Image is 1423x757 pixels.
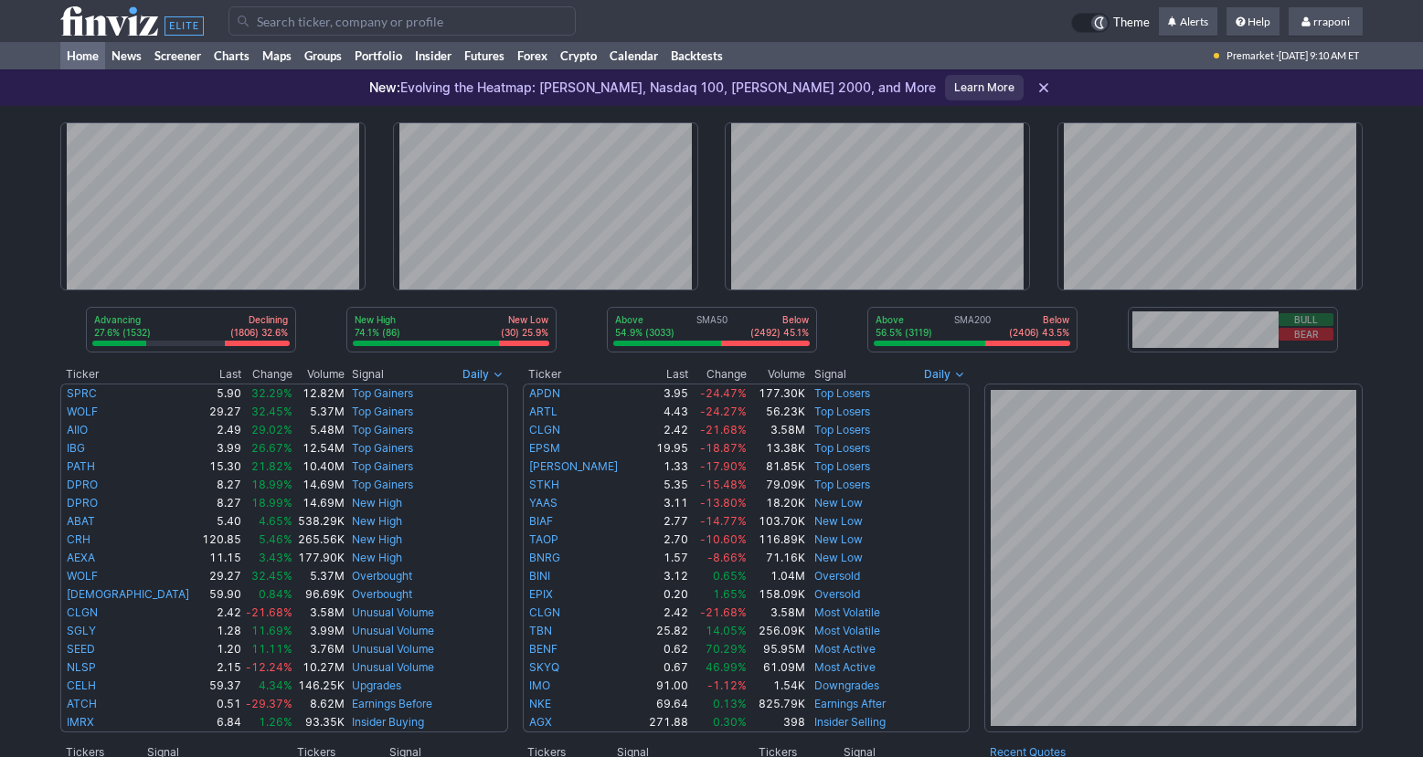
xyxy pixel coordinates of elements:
th: Last [639,365,689,384]
span: 3.43% [259,551,292,564]
a: Most Active [814,660,876,674]
span: 18.99% [251,496,292,510]
th: Volume [293,365,345,384]
p: Advancing [94,313,151,326]
span: Daily [924,365,950,384]
td: 3.58M [748,604,806,622]
a: Oversold [814,569,860,583]
p: 27.6% (1532) [94,326,151,339]
a: Top Losers [814,386,870,400]
td: 1.28 [198,622,242,640]
td: 177.30K [748,384,806,403]
td: 158.09K [748,585,806,604]
span: Theme [1113,13,1150,33]
a: New Low [814,496,863,510]
span: -14.77% [700,514,747,528]
a: CLGN [67,605,98,619]
a: Insider [409,42,458,69]
a: IMO [529,678,550,692]
a: EPIX [529,587,553,601]
td: 825.79K [748,695,806,713]
a: New High [352,514,402,528]
td: 61.09M [748,658,806,677]
a: Maps [256,42,298,69]
td: 25.82 [639,622,689,640]
td: 2.77 [639,512,689,531]
a: WOLF [67,405,98,418]
a: Top Gainers [352,386,413,400]
a: Earnings After [814,697,886,710]
p: New High [355,313,400,326]
span: -21.68% [700,605,747,619]
td: 256.09K [748,622,806,640]
a: New High [352,532,402,546]
span: -24.27% [700,405,747,418]
span: 32.45% [251,569,292,583]
td: 1.33 [639,457,689,476]
td: 0.62 [639,640,689,658]
p: Above [876,313,932,326]
a: Top Losers [814,405,870,418]
td: 5.35 [639,476,689,494]
td: 2.42 [198,604,242,622]
td: 95.95M [748,640,806,658]
a: NLSP [67,660,96,674]
td: 79.09K [748,476,806,494]
td: 19.95 [639,439,689,457]
a: [DEMOGRAPHIC_DATA] [67,587,189,601]
a: APDN [529,386,560,400]
span: 1.26% [259,715,292,729]
a: STKH [529,478,559,491]
a: News [105,42,148,69]
span: 21.82% [251,459,292,473]
a: DPRO [67,496,98,510]
a: Top Losers [814,459,870,473]
span: Signal [814,367,846,382]
th: Ticker [60,365,198,384]
a: Top Gainers [352,441,413,455]
td: 8.27 [198,476,242,494]
td: 2.42 [639,421,689,439]
span: 14.05% [706,624,747,637]
a: DPRO [67,478,98,491]
td: 5.90 [198,384,242,403]
a: Crypto [554,42,603,69]
span: 26.67% [251,441,292,455]
td: 0.20 [639,585,689,604]
p: 54.9% (3033) [615,326,674,339]
button: Signals interval [919,365,970,384]
td: 2.70 [639,531,689,549]
p: 74.1% (86) [355,326,400,339]
span: rraponi [1313,15,1350,28]
a: Top Losers [814,423,870,436]
a: CLGN [529,423,560,436]
span: 0.65% [713,569,747,583]
p: Below [750,313,809,326]
td: 1.20 [198,640,242,658]
td: 2.42 [639,604,689,622]
span: 32.29% [251,386,292,400]
a: Insider Buying [352,715,424,729]
a: [PERSON_NAME] [529,459,618,473]
td: 81.85K [748,457,806,476]
a: CRH [67,532,90,546]
a: Home [60,42,105,69]
p: (2406) 43.5% [1009,326,1069,339]
a: Unusual Volume [352,624,434,637]
span: 0.13% [713,697,747,710]
td: 1.54K [748,677,806,695]
span: -21.68% [246,605,292,619]
span: -8.66% [707,551,747,564]
a: Help [1227,7,1280,37]
span: 11.11% [251,642,292,656]
td: 15.30 [198,457,242,476]
a: Top Losers [814,441,870,455]
td: 3.58M [748,421,806,439]
a: BIAF [529,514,553,528]
a: Theme [1071,13,1150,33]
a: SPRC [67,386,97,400]
p: Below [1009,313,1069,326]
a: EPSM [529,441,560,455]
span: Daily [462,365,489,384]
a: AEXA [67,551,95,564]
